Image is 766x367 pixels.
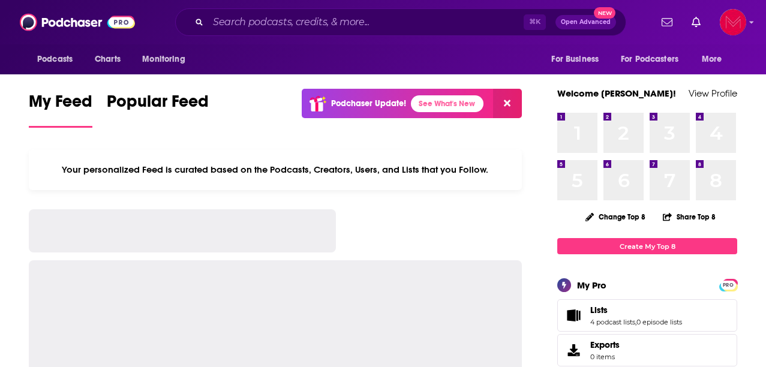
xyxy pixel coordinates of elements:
a: 0 episode lists [636,318,682,326]
div: My Pro [577,279,606,291]
span: Exports [590,339,620,350]
img: User Profile [720,9,746,35]
button: Share Top 8 [662,205,716,228]
span: Lists [590,305,608,315]
a: Popular Feed [107,91,209,128]
input: Search podcasts, credits, & more... [208,13,524,32]
span: Charts [95,51,121,68]
span: My Feed [29,91,92,119]
button: Change Top 8 [578,209,653,224]
button: Open AdvancedNew [555,15,616,29]
a: Lists [561,307,585,324]
a: Lists [590,305,682,315]
div: Search podcasts, credits, & more... [175,8,626,36]
span: Logged in as Pamelamcclure [720,9,746,35]
span: 0 items [590,353,620,361]
img: Podchaser - Follow, Share and Rate Podcasts [20,11,135,34]
span: More [702,51,722,68]
span: ⌘ K [524,14,546,30]
a: My Feed [29,91,92,128]
button: open menu [543,48,614,71]
span: Exports [561,342,585,359]
span: Monitoring [142,51,185,68]
a: View Profile [689,88,737,99]
span: New [594,7,615,19]
button: Show profile menu [720,9,746,35]
a: Charts [87,48,128,71]
a: Show notifications dropdown [657,12,677,32]
button: open menu [613,48,696,71]
button: open menu [29,48,88,71]
a: Create My Top 8 [557,238,737,254]
span: For Podcasters [621,51,678,68]
span: Popular Feed [107,91,209,119]
a: Welcome [PERSON_NAME]! [557,88,676,99]
a: Exports [557,334,737,366]
span: Podcasts [37,51,73,68]
button: open menu [693,48,737,71]
span: Lists [557,299,737,332]
p: Podchaser Update! [331,98,406,109]
span: , [635,318,636,326]
span: For Business [551,51,599,68]
div: Your personalized Feed is curated based on the Podcasts, Creators, Users, and Lists that you Follow. [29,149,522,190]
button: open menu [134,48,200,71]
span: PRO [721,281,735,290]
a: PRO [721,280,735,289]
a: See What's New [411,95,483,112]
a: Show notifications dropdown [687,12,705,32]
span: Open Advanced [561,19,611,25]
a: 4 podcast lists [590,318,635,326]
